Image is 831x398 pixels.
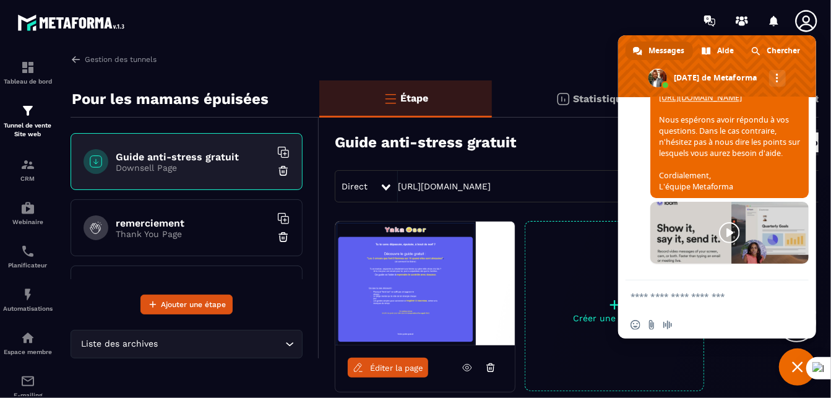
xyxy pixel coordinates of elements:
[3,51,53,94] a: formationformationTableau de bord
[647,320,657,330] span: Envoyer un fichier
[72,87,269,111] p: Pour les mamans épuisées
[694,41,743,60] div: Aide
[626,41,693,60] div: Messages
[525,296,704,313] p: +
[3,94,53,148] a: formationformationTunnel de vente Site web
[398,181,491,191] a: [URL][DOMAIN_NAME]
[161,298,226,311] span: Ajouter une étape
[116,217,270,229] h6: remerciement
[3,218,53,225] p: Webinaire
[556,92,571,106] img: stats.20deebd0.svg
[3,191,53,235] a: automationsautomationsWebinaire
[348,358,428,378] a: Éditer la page
[116,229,270,239] p: Thank You Page
[3,235,53,278] a: schedulerschedulerPlanificateur
[574,93,634,105] p: Statistiques
[779,348,816,386] div: Fermer le chat
[79,337,161,351] span: Liste des archives
[277,231,290,243] img: trash
[277,165,290,177] img: trash
[717,41,734,60] span: Aide
[3,278,53,321] a: automationsautomationsAutomatisations
[71,330,303,358] div: Search for option
[383,91,398,106] img: bars-o.4a397970.svg
[20,201,35,215] img: automations
[3,175,53,182] p: CRM
[20,287,35,302] img: automations
[20,103,35,118] img: formation
[116,163,270,173] p: Downsell Page
[3,348,53,355] p: Espace membre
[401,92,429,104] p: Étape
[20,157,35,172] img: formation
[631,291,777,302] textarea: Entrez votre message...
[663,320,673,330] span: Message audio
[3,148,53,191] a: formationformationCRM
[3,262,53,269] p: Planificateur
[744,41,809,60] div: Chercher
[525,313,704,323] p: Créer une variation
[342,181,368,191] span: Direct
[116,151,270,163] h6: Guide anti-stress gratuit
[648,41,684,60] span: Messages
[3,121,53,139] p: Tunnel de vente Site web
[20,60,35,75] img: formation
[769,70,786,87] div: Autres canaux
[335,222,515,345] img: image
[3,78,53,85] p: Tableau de bord
[17,11,129,34] img: logo
[659,92,742,103] a: [URL][DOMAIN_NAME]
[20,331,35,345] img: automations
[140,295,233,314] button: Ajouter une étape
[3,321,53,365] a: automationsautomationsEspace membre
[370,363,423,373] span: Éditer la page
[767,41,800,60] span: Chercher
[161,337,282,351] input: Search for option
[20,374,35,389] img: email
[71,54,157,65] a: Gestion des tunnels
[631,320,640,330] span: Insérer un emoji
[71,54,82,65] img: arrow
[20,244,35,259] img: scheduler
[3,305,53,312] p: Automatisations
[335,134,516,151] h3: Guide anti-stress gratuit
